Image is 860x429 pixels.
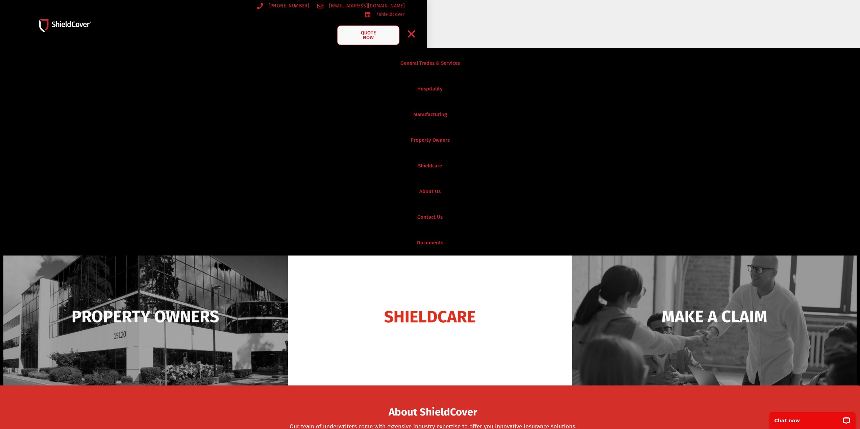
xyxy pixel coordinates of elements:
iframe: LiveChat chat widget [765,408,860,429]
a: /shieldcover [365,10,405,19]
a: [EMAIL_ADDRESS][DOMAIN_NAME] [317,2,405,10]
span: /shieldcover [374,10,405,19]
span: About ShieldCover [389,408,477,417]
span: [EMAIL_ADDRESS][DOMAIN_NAME] [327,2,405,10]
a: About ShieldCover [389,410,477,417]
span: [PHONE_NUMBER] [267,2,309,10]
a: [PHONE_NUMBER] [257,2,309,10]
div: Menu Toggle [403,26,419,42]
span: QUOTE NOW [355,30,382,40]
a: QUOTE NOW [337,26,399,45]
img: Shield-Cover-Underwriting-Australia-logo-full [39,19,91,32]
